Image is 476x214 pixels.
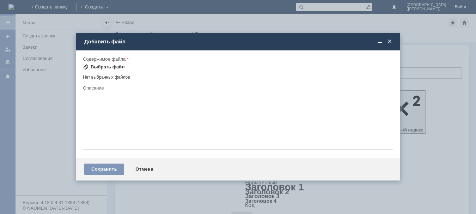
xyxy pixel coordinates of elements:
[84,38,393,45] div: Добавить файл
[83,57,392,61] div: Содержимое файла
[3,3,103,14] div: добрый вечер. просьба удалить отложенные чеки
[83,86,392,90] div: Описание
[83,72,393,80] div: Нет выбранных файлов
[91,64,125,70] div: Выбрать файл
[376,38,383,45] span: Свернуть (Ctrl + M)
[386,38,393,45] span: Закрыть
